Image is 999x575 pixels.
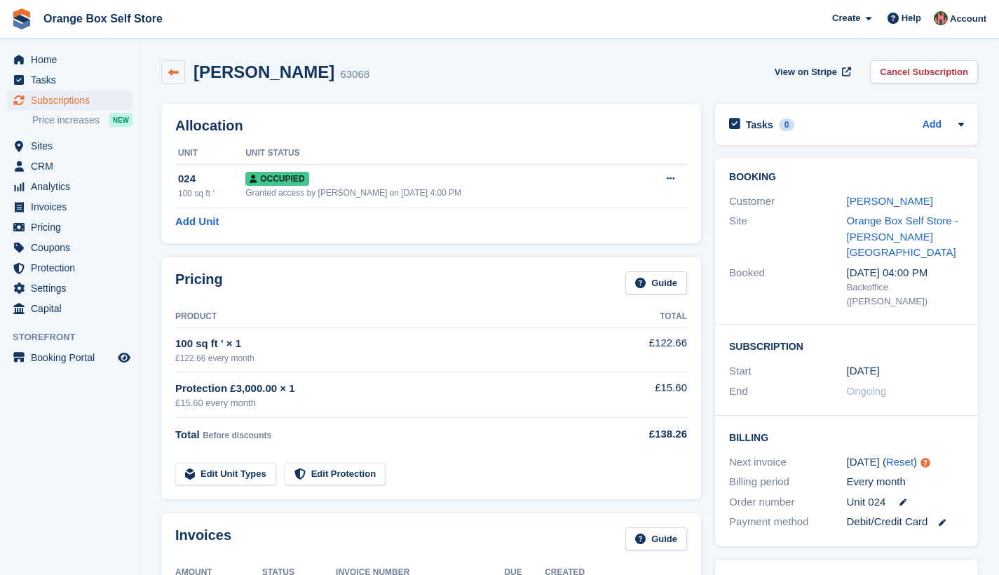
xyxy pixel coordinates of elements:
a: Cancel Subscription [870,60,978,83]
div: Start [729,363,847,379]
a: menu [7,177,132,196]
div: £15.60 every month [175,396,609,410]
div: Tooltip anchor [919,456,932,469]
h2: Allocation [175,118,687,134]
a: Edit Unit Types [175,463,276,486]
div: Booked [729,265,847,309]
span: Help [902,11,921,25]
div: 100 sq ft ' × 1 [175,336,609,352]
a: menu [7,136,132,156]
a: Guide [625,527,687,550]
a: Add [923,117,942,133]
div: Payment method [729,514,847,530]
div: [DATE] 04:00 PM [847,265,965,281]
h2: Subscription [729,339,964,353]
div: Order number [729,494,847,510]
span: Before discounts [203,431,271,440]
div: Backoffice ([PERSON_NAME]) [847,280,965,308]
div: Site [729,213,847,261]
a: menu [7,348,132,367]
a: Preview store [116,349,132,366]
a: menu [7,278,132,298]
span: Protection [31,258,115,278]
div: £122.66 every month [175,352,609,365]
span: Create [832,11,860,25]
span: Subscriptions [31,90,115,110]
div: 0 [779,119,795,131]
h2: Pricing [175,271,223,295]
a: menu [7,299,132,318]
a: menu [7,197,132,217]
span: Account [950,12,986,26]
td: £122.66 [609,327,687,372]
h2: Booking [729,172,964,183]
a: Reset [886,456,913,468]
a: View on Stripe [769,60,854,83]
div: Protection £3,000.00 × 1 [175,381,609,397]
span: View on Stripe [775,65,837,79]
th: Total [609,306,687,328]
div: Every month [847,474,965,490]
a: Orange Box Self Store - [PERSON_NAME][GEOGRAPHIC_DATA] [847,215,958,258]
span: Booking Portal [31,348,115,367]
h2: Billing [729,430,964,444]
div: [DATE] ( ) [847,454,965,471]
h2: [PERSON_NAME] [193,62,334,81]
div: Billing period [729,474,847,490]
h2: Invoices [175,527,231,550]
div: 100 sq ft ' [178,187,245,200]
span: Analytics [31,177,115,196]
a: menu [7,258,132,278]
div: Granted access by [PERSON_NAME] on [DATE] 4:00 PM [245,187,634,199]
span: Ongoing [847,385,887,397]
span: Pricing [31,217,115,237]
time: 2024-12-28 01:00:00 UTC [847,363,880,379]
div: 024 [178,171,245,187]
span: Home [31,50,115,69]
a: Price increases NEW [32,112,132,128]
a: Edit Protection [285,463,386,486]
th: Unit Status [245,142,634,165]
span: Storefront [13,330,140,344]
h2: Tasks [746,119,773,131]
a: menu [7,156,132,176]
span: Capital [31,299,115,318]
a: Guide [625,271,687,295]
a: menu [7,90,132,110]
span: CRM [31,156,115,176]
a: Add Unit [175,214,219,230]
span: Total [175,428,200,440]
span: Price increases [32,114,100,127]
div: Customer [729,194,847,210]
a: menu [7,70,132,90]
a: menu [7,238,132,257]
a: menu [7,217,132,237]
div: £138.26 [609,426,687,442]
th: Product [175,306,609,328]
span: Tasks [31,70,115,90]
span: Sites [31,136,115,156]
div: NEW [109,113,132,127]
span: Unit 024 [847,494,886,510]
td: £15.60 [609,372,687,418]
span: Occupied [245,172,308,186]
th: Unit [175,142,245,165]
span: Settings [31,278,115,298]
div: End [729,384,847,400]
a: [PERSON_NAME] [847,195,933,207]
img: David Clark [934,11,948,25]
div: Debit/Credit Card [847,514,965,530]
span: Coupons [31,238,115,257]
span: Invoices [31,197,115,217]
a: Orange Box Self Store [38,7,168,30]
div: 63068 [340,67,369,83]
div: Next invoice [729,454,847,471]
img: stora-icon-8386f47178a22dfd0bd8f6a31ec36ba5ce8667c1dd55bd0f319d3a0aa187defe.svg [11,8,32,29]
a: menu [7,50,132,69]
